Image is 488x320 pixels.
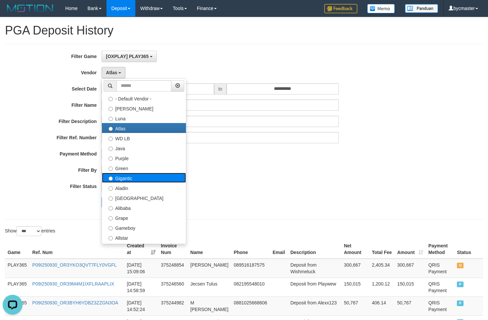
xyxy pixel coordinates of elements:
[102,193,186,203] label: [GEOGRAPHIC_DATA]
[369,296,395,315] td: 406.14
[231,278,270,296] td: 082195548010
[5,3,55,13] img: MOTION_logo.png
[369,240,395,259] th: Total Fee
[102,103,186,113] label: [PERSON_NAME]
[426,296,454,315] td: QRIS Payment
[109,97,113,101] input: - Default Vendor -
[30,240,124,259] th: Ref. Num
[109,127,113,131] input: Atlas
[102,173,186,183] label: Gigantic
[270,240,288,259] th: Email
[32,281,114,287] a: P09I250930_OR39M4M1IXFLRAAPLIX
[457,282,464,287] span: PAID
[102,153,186,163] label: Purple
[231,296,270,315] td: 0881025668606
[124,278,158,296] td: [DATE] 14:58:59
[426,259,454,278] td: QRIS Payment
[109,186,113,191] input: Aladin
[369,278,395,296] td: 1,200.12
[102,203,186,213] label: Alibaba
[341,240,369,259] th: Net Amount
[405,4,438,13] img: panduan.png
[102,113,186,123] label: Luna
[457,300,464,306] span: PAID
[3,3,22,23] button: Open LiveChat chat widget
[288,259,341,278] td: Deposit from Wishmeluck
[341,278,369,296] td: 150,015
[109,147,113,151] input: Java
[288,240,341,259] th: Description
[124,240,158,259] th: Created at: activate to sort column ascending
[426,278,454,296] td: QRIS Payment
[124,259,158,278] td: [DATE] 15:09:06
[109,216,113,221] input: Grape
[106,54,149,59] span: [OXPLAY] PLAY365
[158,240,188,259] th: Invoice Num
[109,196,113,201] input: [GEOGRAPHIC_DATA]
[394,278,425,296] td: 150,015
[102,133,186,143] label: WD LB
[102,51,157,62] button: [OXPLAY] PLAY365
[109,117,113,121] input: Luna
[102,93,186,103] label: - Default Vendor -
[102,232,186,242] label: Allstar
[288,278,341,296] td: Deposit from Playwew
[367,4,395,13] img: Button%20Memo.svg
[341,296,369,315] td: 50,767
[102,242,186,252] label: Xtr
[5,226,55,236] label: Show entries
[102,183,186,193] label: Aladin
[109,176,113,181] input: Gigantic
[341,259,369,278] td: 300,667
[109,226,113,230] input: Gameboy
[158,259,188,278] td: 375248854
[102,163,186,173] label: Green
[109,236,113,240] input: Allstar
[231,259,270,278] td: 089516187575
[124,296,158,315] td: [DATE] 14:52:24
[158,278,188,296] td: 375246560
[324,4,357,13] img: Feedback.jpg
[188,278,231,296] td: Jecsen Tulus
[5,259,30,278] td: PLAY365
[102,213,186,223] label: Grape
[188,296,231,315] td: M [PERSON_NAME]
[32,262,117,268] a: P09I250930_OR3YKO3QVT7FLY0VGFL
[109,107,113,111] input: [PERSON_NAME]
[454,240,483,259] th: Status
[102,143,186,153] label: Java
[188,240,231,259] th: Name
[17,226,41,236] select: Showentries
[288,296,341,315] td: Deposit from Alexx123
[5,240,30,259] th: Game
[102,123,186,133] label: Atlas
[394,259,425,278] td: 300,667
[231,240,270,259] th: Phone
[188,259,231,278] td: [PERSON_NAME]
[394,296,425,315] td: 50,767
[5,24,483,37] h1: PGA Deposit History
[109,206,113,211] input: Alibaba
[5,278,30,296] td: PLAY365
[426,240,454,259] th: Payment Method
[394,240,425,259] th: Amount: activate to sort column ascending
[109,157,113,161] input: Purple
[457,263,464,268] span: UNPAID
[369,259,395,278] td: 2,405.34
[109,166,113,171] input: Green
[214,83,227,95] span: to
[32,300,118,305] a: P09I250930_OR3BYH6YDBZ3ZZGN3OA
[102,223,186,232] label: Gameboy
[102,67,125,78] button: Atlas
[106,70,117,75] span: Atlas
[109,137,113,141] input: WD LB
[158,296,188,315] td: 375244982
